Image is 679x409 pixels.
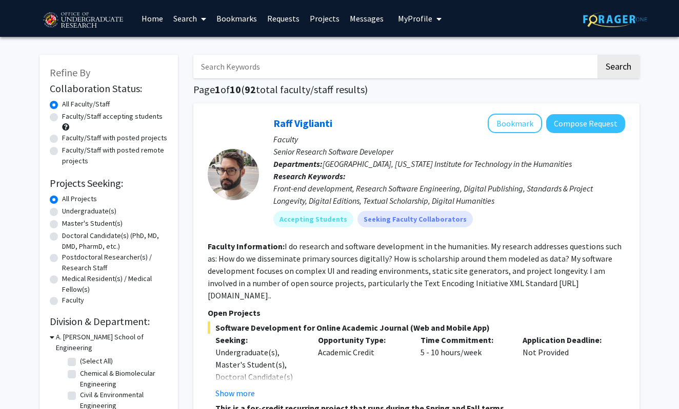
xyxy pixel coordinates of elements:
[310,334,413,399] div: Academic Credit
[305,1,345,36] a: Projects
[208,321,625,334] span: Software Development for Online Academic Journal (Web and Mobile App)
[193,55,596,78] input: Search Keywords
[56,332,168,353] h3: A. [PERSON_NAME] School of Engineering
[273,117,332,130] a: Raff Viglianti
[488,114,542,133] button: Add Raff Viglianti to Bookmarks
[273,182,625,207] div: Front-end development, Research Software Engineering, Digital Publishing, Standards & Project Lon...
[62,295,84,306] label: Faculty
[208,241,622,300] fg-read-more: I do research and software development in the humanities. My research addresses questions such as...
[273,211,353,227] mat-chip: Accepting Students
[583,11,647,27] img: ForagerOne Logo
[168,1,211,36] a: Search
[215,387,255,399] button: Show more
[215,346,303,407] div: Undergraduate(s), Master's Student(s), Doctoral Candidate(s) (PhD, MD, DMD, PharmD, etc.)
[515,334,617,399] div: Not Provided
[273,159,323,169] b: Departments:
[211,1,262,36] a: Bookmarks
[62,133,167,143] label: Faculty/Staff with posted projects
[136,1,168,36] a: Home
[80,368,165,390] label: Chemical & Biomolecular Engineering
[273,145,625,158] p: Senior Research Software Developer
[357,211,473,227] mat-chip: Seeking Faculty Collaborators
[62,193,97,204] label: All Projects
[273,171,346,181] b: Research Keywords:
[546,114,625,133] button: Compose Request to Raff Viglianti
[421,334,508,346] p: Time Commitment:
[62,218,123,229] label: Master's Student(s)
[215,83,221,96] span: 1
[50,66,90,79] span: Refine By
[39,8,126,33] img: University of Maryland Logo
[62,273,168,295] label: Medical Resident(s) / Medical Fellow(s)
[398,13,432,24] span: My Profile
[345,1,389,36] a: Messages
[193,83,640,96] h1: Page of ( total faculty/staff results)
[323,159,572,169] span: [GEOGRAPHIC_DATA], [US_STATE] Institute for Technology in the Humanities
[208,307,625,319] p: Open Projects
[8,363,44,401] iframe: Chat
[62,206,116,217] label: Undergraduate(s)
[50,177,168,189] h2: Projects Seeking:
[80,356,113,367] label: (Select All)
[208,241,285,251] b: Faculty Information:
[62,145,168,166] label: Faculty/Staff with posted remote projects
[523,334,610,346] p: Application Deadline:
[62,111,163,122] label: Faculty/Staff accepting students
[262,1,305,36] a: Requests
[62,230,168,252] label: Doctoral Candidate(s) (PhD, MD, DMD, PharmD, etc.)
[318,334,405,346] p: Opportunity Type:
[413,334,515,399] div: 5 - 10 hours/week
[50,82,168,95] h2: Collaboration Status:
[597,55,640,78] button: Search
[273,133,625,145] p: Faculty
[245,83,256,96] span: 92
[230,83,241,96] span: 10
[50,315,168,328] h2: Division & Department:
[62,99,110,110] label: All Faculty/Staff
[62,252,168,273] label: Postdoctoral Researcher(s) / Research Staff
[215,334,303,346] p: Seeking:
